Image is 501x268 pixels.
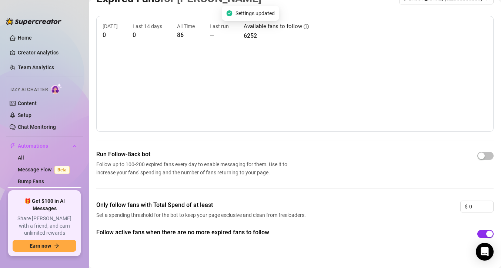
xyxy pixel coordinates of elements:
[13,198,76,212] span: 🎁 Get $100 in AI Messages
[177,22,195,30] article: All Time
[210,22,229,30] article: Last run
[18,100,37,106] a: Content
[96,150,290,159] span: Run Follow-Back bot
[476,243,494,261] div: Open Intercom Messenger
[18,47,77,58] a: Creator Analytics
[51,83,62,94] img: AI Chatter
[18,35,32,41] a: Home
[133,30,162,40] article: 0
[304,24,309,29] span: info-circle
[54,166,70,174] span: Beta
[18,124,56,130] a: Chat Monitoring
[10,143,16,149] span: thunderbolt
[96,228,308,237] span: Follow active fans when there are no more expired fans to follow
[103,30,118,40] article: 0
[18,155,24,161] a: All
[18,178,44,184] a: Bump Fans
[18,64,54,70] a: Team Analytics
[236,9,275,17] span: Settings updated
[54,243,59,248] span: arrow-right
[210,30,229,40] article: —
[30,243,51,249] span: Earn now
[13,215,76,237] span: Share [PERSON_NAME] with a friend, and earn unlimited rewards
[469,201,493,212] input: 0.00
[96,160,290,177] span: Follow up to 100-200 expired fans every day to enable messaging for them. Use it to increase your...
[103,22,118,30] article: [DATE]
[244,31,309,40] article: 6252
[96,201,308,210] span: Only follow fans with Total Spend of at least
[244,22,302,31] article: Available fans to follow
[10,86,48,93] span: Izzy AI Chatter
[18,112,31,118] a: Setup
[227,10,233,16] span: check-circle
[133,22,162,30] article: Last 14 days
[6,18,61,25] img: logo-BBDzfeDw.svg
[13,240,76,252] button: Earn nowarrow-right
[177,30,195,40] article: 86
[18,167,73,172] a: Message FlowBeta
[18,140,70,152] span: Automations
[96,211,308,219] span: Set a spending threshold for the bot to keep your page exclusive and clean from freeloaders.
